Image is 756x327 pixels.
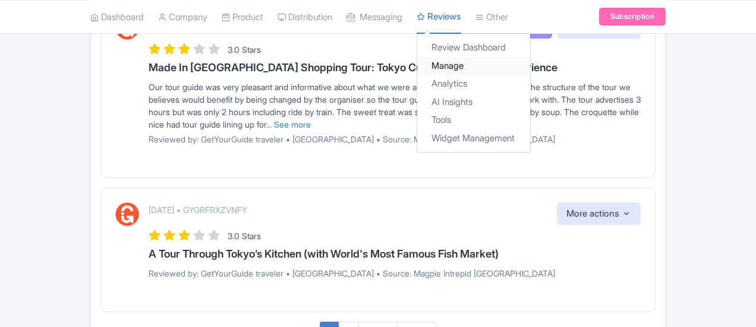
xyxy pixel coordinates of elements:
a: ... See more [266,119,311,129]
h3: A Tour Through Tokyo’s Kitchen (with World's Most Famous Fish Market) [149,248,641,260]
a: Distribution [278,1,332,33]
span: 3.0 Stars [228,45,261,55]
a: Analytics [417,75,530,93]
a: Subscription [599,8,666,26]
a: AI Insights [417,93,530,111]
a: Tools [417,111,530,129]
span: 3.0 Stars [228,231,261,241]
p: [DATE] • GYGRFRXZVNFY [149,204,247,216]
p: Reviewed by: GetYourGuide traveler • [GEOGRAPHIC_DATA] • Source: Magpie Intrepid [GEOGRAPHIC_DATA] [149,267,641,280]
a: Dashboard [90,1,144,33]
a: Messaging [346,1,402,33]
a: Widget Management [417,129,530,147]
img: GetYourGuide Logo [115,202,139,226]
a: Review Dashboard [417,39,530,57]
button: More actions [557,202,641,226]
a: Product [222,1,263,33]
a: Manage [417,56,530,75]
div: Our tour guide was very pleasant and informative about what we were able to see as part of the to... [149,81,641,131]
a: Other [475,1,508,33]
a: Company [158,1,207,33]
h3: Made In [GEOGRAPHIC_DATA] Shopping Tour: Tokyo Cultural Curiosities Experience [149,62,641,74]
p: Reviewed by: GetYourGuide traveler • [GEOGRAPHIC_DATA] • Source: Magpie Intrepid [GEOGRAPHIC_DATA] [149,133,641,145]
